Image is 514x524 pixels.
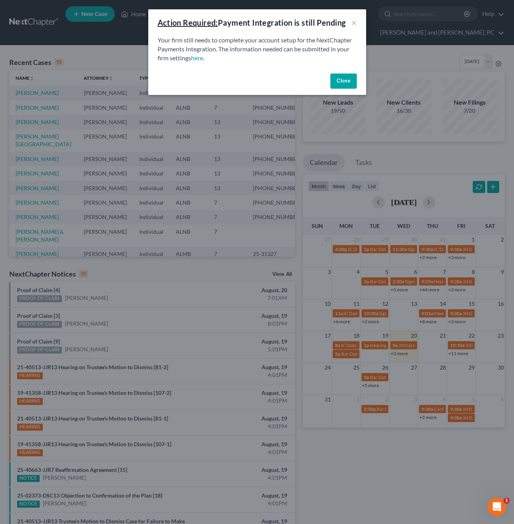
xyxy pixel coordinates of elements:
div: Payment Integration is still Pending [158,17,346,28]
button: × [351,18,357,27]
a: here [191,54,203,61]
u: Action Required: [158,18,218,27]
p: Your firm still needs to complete your account setup for the NextChapter Payments Integration. Th... [158,36,357,63]
span: 1 [503,498,510,504]
button: Close [330,74,357,89]
iframe: Intercom live chat [488,498,506,516]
